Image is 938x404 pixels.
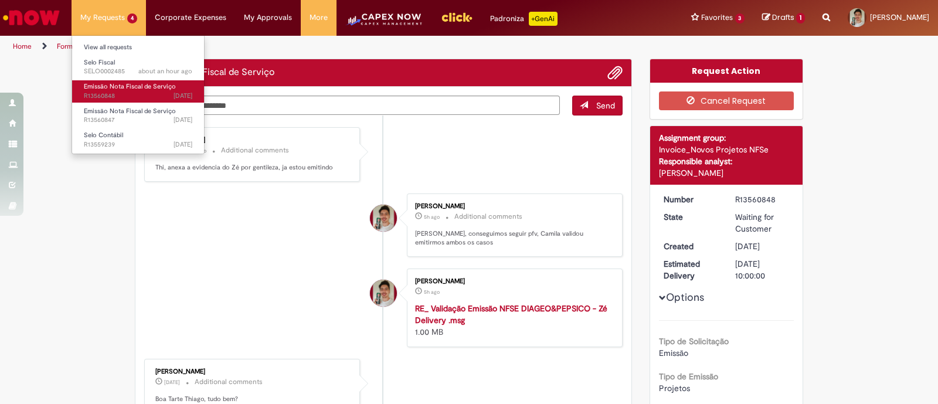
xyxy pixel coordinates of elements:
button: Cancel Request [659,91,794,110]
div: 23/09/2025 18:17:09 [735,240,790,252]
button: Add attachments [607,65,623,80]
button: Send [572,96,623,116]
span: 3 [735,13,745,23]
div: Thiago Henrique De Oliveira [370,280,397,307]
time: 30/09/2025 12:08:55 [424,213,440,220]
a: Open SELO0002485 : Selo Fiscal [72,56,204,78]
time: 23/09/2025 18:17:09 [735,241,760,252]
span: More [310,12,328,23]
span: Drafts [772,12,794,23]
dt: Created [655,240,727,252]
span: [DATE] [735,241,760,252]
a: View all requests [72,41,204,54]
b: Tipo de Solicitação [659,336,729,347]
div: Assignment group: [659,132,794,144]
span: Projetos [659,383,690,393]
span: about an hour ago [138,67,192,76]
span: Corporate Expenses [155,12,226,23]
time: 23/09/2025 14:11:14 [174,140,192,149]
span: R13560848 [84,91,192,101]
div: Responsible analyst: [659,155,794,167]
dt: State [655,211,727,223]
div: [PERSON_NAME] [659,167,794,179]
time: 30/09/2025 16:01:33 [138,67,192,76]
div: Padroniza [490,12,558,26]
ul: My Requests [72,35,205,154]
b: Tipo de Emissão [659,371,718,382]
span: [DATE] [174,140,192,149]
div: Request Action [650,59,803,83]
dt: Number [655,193,727,205]
div: [PERSON_NAME] [415,278,610,285]
h2: Emissão Nota Fiscal de Serviço Ticket history [144,67,274,78]
small: Additional comments [454,212,522,222]
img: CapexLogo5.png [345,12,423,35]
span: R13559239 [84,140,192,150]
div: [PERSON_NAME] [155,368,351,375]
span: My Requests [80,12,125,23]
span: Send [596,100,615,111]
div: [DATE] 10:00:00 [735,258,790,281]
span: [DATE] [174,91,192,100]
a: Open R13559239 : Selo Contábil [72,129,204,151]
textarea: Type your message here... [144,96,560,116]
time: 23/09/2025 18:17:10 [174,91,192,100]
img: click_logo_yellow_360x200.png [441,8,473,26]
div: Waiting for Customer [735,211,790,235]
p: Thi, anexa a evidencia do Zé por gentileza, ja estou emitindo [155,163,351,172]
a: Home [13,42,32,51]
a: Drafts [762,12,805,23]
time: 30/09/2025 12:08:35 [424,288,440,296]
div: R13560848 [735,193,790,205]
span: 4 [127,13,137,23]
span: [DATE] [174,116,192,124]
a: Open R13560848 : Emissão Nota Fiscal de Serviço [72,80,204,102]
span: Emissão [659,348,688,358]
a: RE_ Validação Emissão NFSE DIAGEO&PEPSICO - Zé Delivery .msg [415,303,607,325]
div: 1.00 MB [415,303,610,338]
span: R13560847 [84,116,192,125]
dt: Estimated Delivery [655,258,727,281]
div: Invoice_Novos Projetos NFSe [659,144,794,155]
time: 23/09/2025 18:17:05 [174,116,192,124]
span: Emissão Nota Fiscal de Serviço [84,107,176,116]
span: [DATE] [164,379,180,386]
span: My Approvals [244,12,292,23]
span: SELO0002485 [84,67,192,76]
span: Selo Fiscal [84,58,115,67]
p: [PERSON_NAME], conseguimos seguir pfv, Camila validou emitirmos ambos os casos [415,229,610,247]
small: Additional comments [195,377,263,387]
div: Thiago Henrique De Oliveira [370,205,397,232]
time: 26/09/2025 20:40:27 [164,379,180,386]
p: +GenAi [529,12,558,26]
ul: Page breadcrumbs [9,36,617,57]
span: 5h ago [424,288,440,296]
a: Formulário de Atendimento [57,42,144,51]
span: 1 [796,13,805,23]
small: Additional comments [221,145,289,155]
div: [PERSON_NAME] [155,137,351,144]
span: [PERSON_NAME] [870,12,929,22]
img: ServiceNow [1,6,62,29]
span: Selo Contábil [84,131,123,140]
span: 5h ago [424,213,440,220]
a: Open R13560847 : Emissão Nota Fiscal de Serviço [72,105,204,127]
span: Emissão Nota Fiscal de Serviço [84,82,176,91]
span: Favorites [701,12,733,23]
div: [PERSON_NAME] [415,203,610,210]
